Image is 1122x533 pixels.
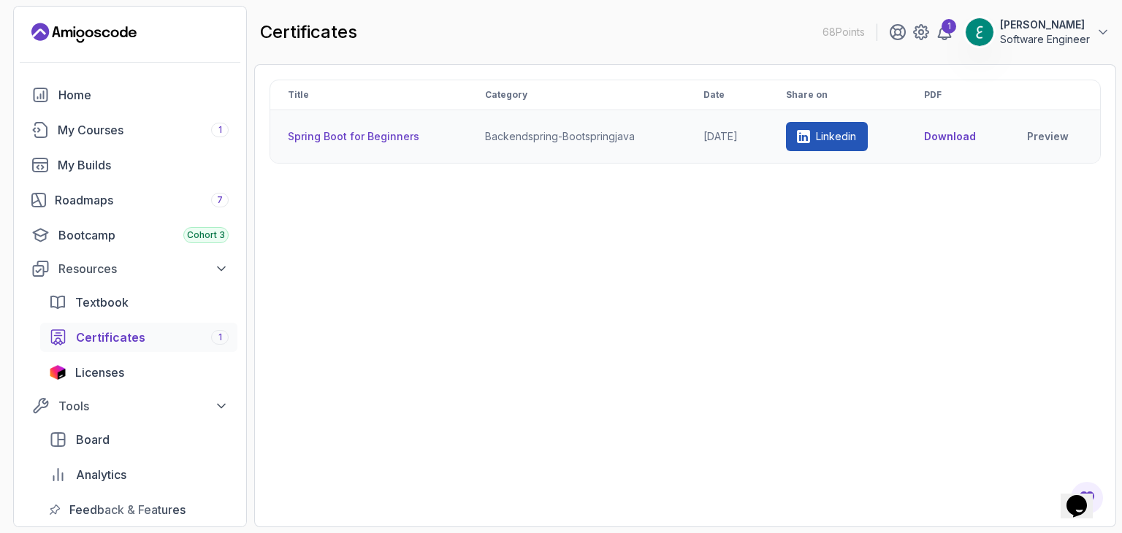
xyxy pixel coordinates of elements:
[467,110,686,164] td: backend spring-boot spring java
[49,365,66,380] img: jetbrains icon
[1027,129,1083,144] a: Preview
[58,86,229,104] div: Home
[686,110,768,164] td: [DATE]
[218,331,222,343] span: 1
[467,80,686,110] th: Category
[40,460,237,489] a: analytics
[58,397,229,415] div: Tools
[768,80,907,110] th: Share on
[58,156,229,174] div: My Builds
[23,115,237,145] a: courses
[270,110,467,164] th: Spring Boot for Beginners
[270,80,467,110] th: Title
[23,150,237,180] a: builds
[907,80,1010,110] th: PDF
[823,25,865,39] p: 68 Points
[40,425,237,454] a: board
[58,121,229,139] div: My Courses
[58,226,229,244] div: Bootcamp
[76,466,126,483] span: Analytics
[936,23,953,41] a: 1
[23,221,237,250] a: bootcamp
[187,229,225,241] span: Cohort 3
[40,288,237,317] a: textbook
[1000,18,1090,32] p: [PERSON_NAME]
[23,80,237,110] a: home
[23,393,237,419] button: Tools
[69,501,186,518] span: Feedback & Features
[31,21,137,45] a: Landing page
[217,194,223,206] span: 7
[76,329,145,346] span: Certificates
[75,364,124,381] span: Licenses
[924,129,976,144] button: Download
[75,294,129,311] span: Textbook
[1061,475,1107,518] iframe: chat widget
[40,323,237,352] a: certificates
[40,495,237,524] a: feedback
[218,124,222,136] span: 1
[786,122,868,151] a: Linkedin
[686,80,768,110] th: Date
[58,260,229,277] div: Resources
[816,129,856,144] p: Linkedin
[966,18,993,46] img: user profile image
[965,18,1110,47] button: user profile image[PERSON_NAME]Software Engineer
[40,358,237,387] a: licenses
[76,431,110,448] span: Board
[260,20,357,44] h2: certificates
[23,185,237,215] a: roadmaps
[1000,32,1090,47] p: Software Engineer
[55,191,229,209] div: Roadmaps
[942,19,956,34] div: 1
[23,256,237,282] button: Resources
